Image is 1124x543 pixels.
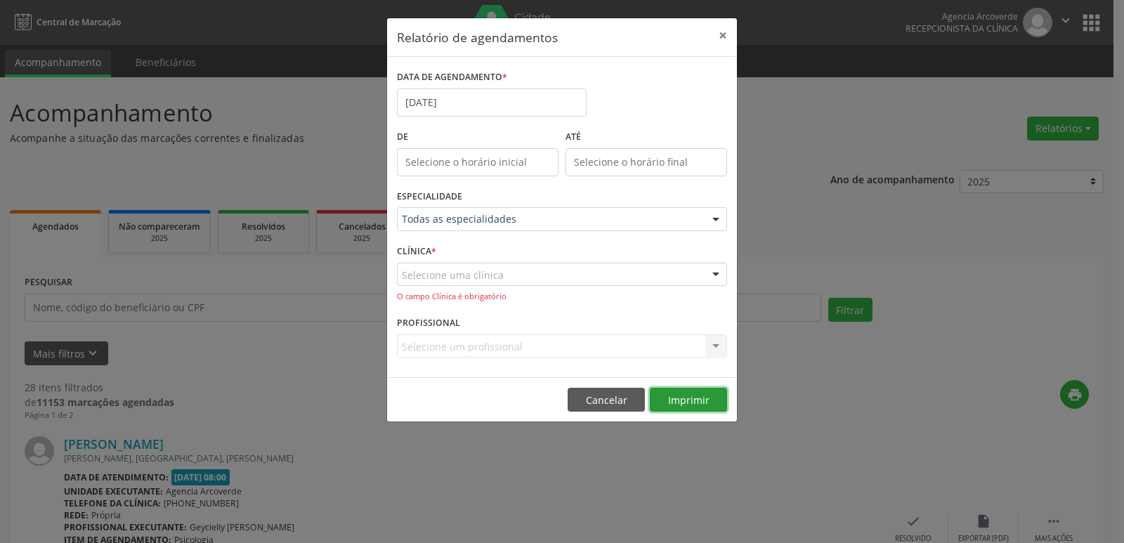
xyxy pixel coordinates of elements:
[397,313,460,334] label: PROFISSIONAL
[650,388,727,412] button: Imprimir
[397,67,507,89] label: DATA DE AGENDAMENTO
[397,186,462,208] label: ESPECIALIDADE
[402,268,504,282] span: Selecione uma clínica
[397,241,436,263] label: CLÍNICA
[709,18,737,53] button: Close
[397,28,558,46] h5: Relatório de agendamentos
[568,388,645,412] button: Cancelar
[566,148,727,176] input: Selecione o horário final
[402,212,698,226] span: Todas as especialidades
[566,126,727,148] label: ATÉ
[397,291,727,303] div: O campo Clínica é obrigatório
[397,148,558,176] input: Selecione o horário inicial
[397,89,587,117] input: Selecione uma data ou intervalo
[397,126,558,148] label: De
